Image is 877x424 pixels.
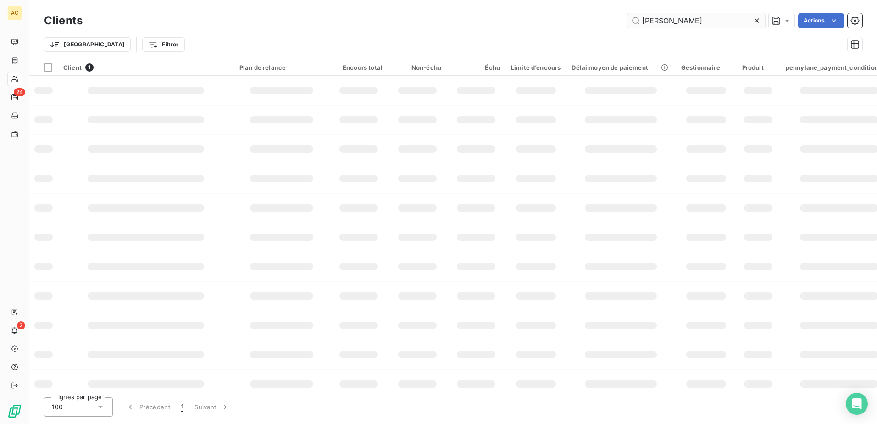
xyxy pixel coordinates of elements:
img: Logo LeanPay [7,404,22,418]
div: Échu [452,64,500,71]
div: Délai moyen de paiement [572,64,670,71]
span: 1 [181,402,183,412]
h3: Clients [44,12,83,29]
div: Produit [742,64,775,71]
button: [GEOGRAPHIC_DATA] [44,37,131,52]
div: Plan de relance [239,64,324,71]
button: 1 [176,397,189,417]
div: Non-échu [394,64,441,71]
span: 1 [85,63,94,72]
span: 2 [17,321,25,329]
div: AC [7,6,22,20]
button: Actions [798,13,844,28]
button: Suivant [189,397,235,417]
div: Encours total [335,64,383,71]
span: 100 [52,402,63,412]
span: Client [63,64,82,71]
a: 24 [7,90,22,105]
button: Filtrer [142,37,184,52]
input: Rechercher [627,13,765,28]
div: Limite d’encours [511,64,561,71]
button: Précédent [120,397,176,417]
div: Gestionnaire [681,64,731,71]
div: Open Intercom Messenger [846,393,868,415]
span: 24 [14,88,25,96]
